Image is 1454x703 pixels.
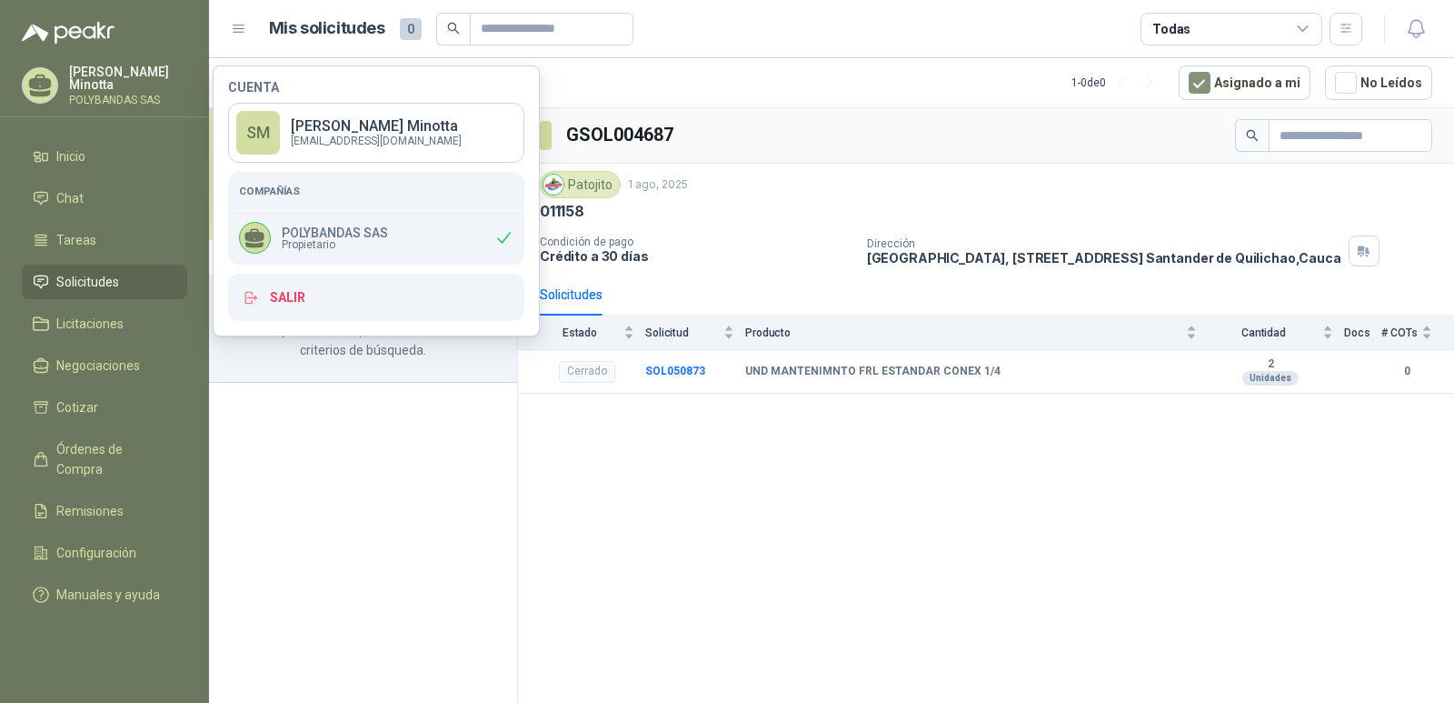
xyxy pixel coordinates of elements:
[559,361,615,383] div: Cerrado
[236,111,280,155] div: SM
[1381,326,1418,339] span: # COTs
[282,226,388,239] p: POLYBANDAS SAS
[239,183,513,199] h5: Compañías
[56,501,124,521] span: Remisiones
[56,188,84,208] span: Chat
[1381,316,1454,349] th: # COTs
[645,326,720,339] span: Solicitud
[645,365,705,377] a: SOL050873
[22,348,187,383] a: Negociaciones
[1208,357,1333,372] b: 2
[628,176,688,194] p: 1 ago, 2025
[291,136,462,146] p: [EMAIL_ADDRESS][DOMAIN_NAME]
[56,146,85,166] span: Inicio
[22,536,187,570] a: Configuración
[1179,65,1310,100] button: Asignado a mi
[645,316,745,349] th: Solicitud
[1208,316,1344,349] th: Cantidad
[1325,65,1432,100] button: No Leídos
[540,248,852,264] p: Crédito a 30 días
[1152,19,1190,39] div: Todas
[540,171,621,198] div: Patojito
[22,577,187,612] a: Manuales y ayuda
[22,306,187,341] a: Licitaciones
[447,22,460,35] span: search
[745,316,1208,349] th: Producto
[56,230,96,250] span: Tareas
[22,494,187,528] a: Remisiones
[69,95,187,105] p: POLYBANDAS SAS
[540,285,603,305] div: Solicitudes
[1246,129,1259,142] span: search
[56,397,98,417] span: Cotizar
[56,439,170,479] span: Órdenes de Compra
[69,65,187,91] p: [PERSON_NAME] Minotta
[400,18,422,40] span: 0
[22,223,187,257] a: Tareas
[228,274,524,321] button: Salir
[745,326,1182,339] span: Producto
[540,202,584,221] p: 011158
[867,250,1341,266] p: [GEOGRAPHIC_DATA], [STREET_ADDRESS] Santander de Quilichao , Cauca
[1344,316,1381,349] th: Docs
[56,272,119,292] span: Solicitudes
[228,103,524,163] a: SM[PERSON_NAME] Minotta[EMAIL_ADDRESS][DOMAIN_NAME]
[22,390,187,425] a: Cotizar
[518,316,645,349] th: Estado
[22,139,187,174] a: Inicio
[1208,326,1319,339] span: Cantidad
[56,356,140,376] span: Negociaciones
[22,181,187,216] a: Chat
[1242,371,1299,386] div: Unidades
[1071,68,1164,97] div: 1 - 0 de 0
[566,121,676,149] h3: GSOL004687
[291,119,462,134] p: [PERSON_NAME] Minotta
[22,432,187,487] a: Órdenes de Compra
[22,22,115,44] img: Logo peakr
[269,15,385,42] h1: Mis solicitudes
[540,326,620,339] span: Estado
[228,211,524,265] div: POLYBANDAS SASPropietario
[745,365,1001,379] b: UND MANTENIMNTO FRL ESTANDAR CONEX 1/4
[282,239,388,250] span: Propietario
[1381,363,1432,380] b: 0
[867,237,1341,250] p: Dirección
[56,585,160,605] span: Manuales y ayuda
[22,265,187,299] a: Solicitudes
[56,543,136,563] span: Configuración
[231,320,495,360] p: No hay solicitudes que coincidan con tus criterios de búsqueda.
[228,81,524,94] h4: Cuenta
[56,314,124,334] span: Licitaciones
[540,236,852,248] p: Condición de pago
